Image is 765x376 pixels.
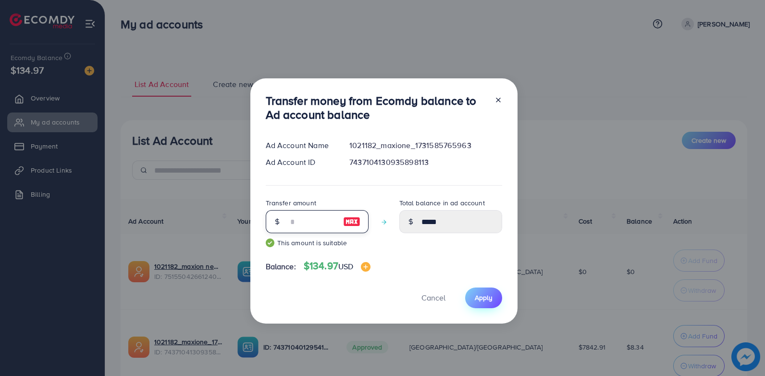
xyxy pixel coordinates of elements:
[338,261,353,272] span: USD
[266,238,274,247] img: guide
[361,262,370,272] img: image
[266,94,487,122] h3: Transfer money from Ecomdy balance to Ad account balance
[399,198,485,208] label: Total balance in ad account
[475,293,493,302] span: Apply
[465,288,502,308] button: Apply
[258,140,342,151] div: Ad Account Name
[343,216,360,227] img: image
[266,198,316,208] label: Transfer amount
[342,157,509,168] div: 7437104130935898113
[304,260,371,272] h4: $134.97
[266,238,369,248] small: This amount is suitable
[258,157,342,168] div: Ad Account ID
[266,261,296,272] span: Balance:
[342,140,509,151] div: 1021182_maxione_1731585765963
[421,292,445,303] span: Cancel
[409,288,457,308] button: Cancel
